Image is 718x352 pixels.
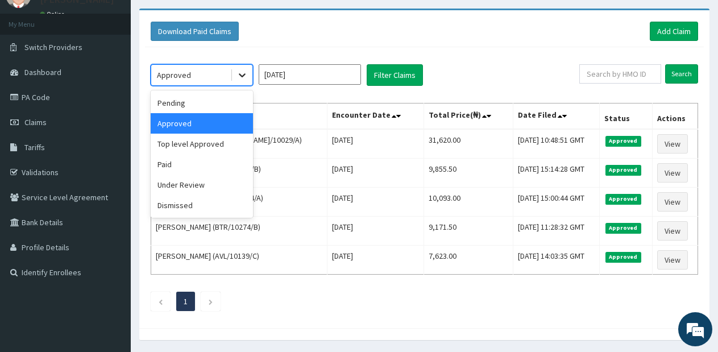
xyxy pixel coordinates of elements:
th: Total Price(₦) [424,103,513,130]
div: Under Review [151,175,253,195]
textarea: Type your message and hit 'Enter' [6,233,217,272]
span: Claims [24,117,47,127]
td: 31,620.00 [424,129,513,159]
td: [DATE] [327,129,424,159]
td: [DATE] [327,159,424,188]
a: Page 1 is your current page [184,296,188,307]
span: Tariffs [24,142,45,152]
td: [DATE] 11:28:32 GMT [513,217,600,246]
div: Approved [151,113,253,134]
td: 7,623.00 [424,246,513,275]
div: Top level Approved [151,134,253,154]
button: Filter Claims [367,64,423,86]
input: Select Month and Year [259,64,361,85]
div: Paid [151,154,253,175]
button: Download Paid Claims [151,22,239,41]
a: Online [40,10,67,18]
td: [DATE] 15:00:44 GMT [513,188,600,217]
div: Dismissed [151,195,253,216]
span: Switch Providers [24,42,82,52]
div: Pending [151,93,253,113]
td: 10,093.00 [424,188,513,217]
td: [DATE] [327,217,424,246]
a: Previous page [158,296,163,307]
td: 9,171.50 [424,217,513,246]
a: View [657,134,688,154]
th: Status [600,103,652,130]
a: View [657,163,688,183]
a: View [657,192,688,212]
a: Next page [208,296,213,307]
div: Chat with us now [59,64,191,78]
div: Minimize live chat window [186,6,214,33]
td: [DATE] [327,188,424,217]
span: Approved [605,252,641,262]
th: Encounter Date [327,103,424,130]
td: [DATE] [327,246,424,275]
td: [PERSON_NAME] (BTR/10274/B) [151,217,327,246]
input: Search by HMO ID [579,64,661,84]
td: [PERSON_NAME] (AVL/10139/C) [151,246,327,275]
span: We're online! [66,104,157,219]
span: Approved [605,136,641,146]
span: Approved [605,165,641,175]
div: Approved [157,69,191,81]
th: Date Filed [513,103,600,130]
input: Search [665,64,698,84]
span: Dashboard [24,67,61,77]
th: Actions [652,103,698,130]
td: [DATE] 14:03:35 GMT [513,246,600,275]
a: Add Claim [650,22,698,41]
img: d_794563401_company_1708531726252_794563401 [21,57,46,85]
span: Approved [605,223,641,233]
a: View [657,221,688,241]
td: 9,855.50 [424,159,513,188]
td: [DATE] 10:48:51 GMT [513,129,600,159]
a: View [657,250,688,270]
td: [DATE] 15:14:28 GMT [513,159,600,188]
span: Approved [605,194,641,204]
